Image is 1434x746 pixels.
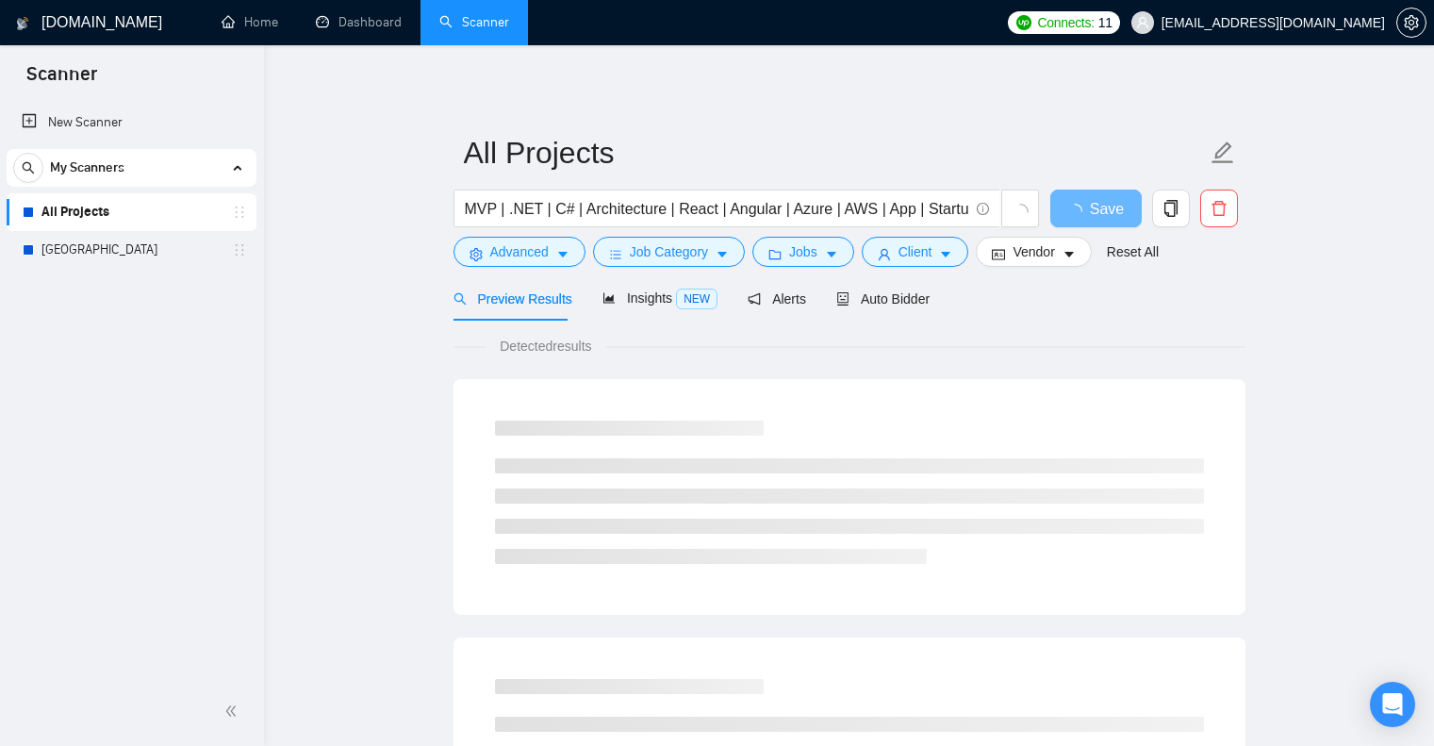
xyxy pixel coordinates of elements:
[439,14,509,30] a: searchScanner
[1050,190,1142,227] button: Save
[232,205,247,220] span: holder
[14,161,42,174] span: search
[22,104,241,141] a: New Scanner
[1153,200,1189,217] span: copy
[630,241,708,262] span: Job Category
[602,290,717,306] span: Insights
[316,14,402,30] a: dashboardDashboard
[977,203,989,215] span: info-circle
[465,197,968,221] input: Search Freelance Jobs...
[976,237,1091,267] button: idcardVendorcaret-down
[825,247,838,261] span: caret-down
[7,104,256,141] li: New Scanner
[222,14,278,30] a: homeHome
[1067,204,1090,219] span: loading
[1396,8,1426,38] button: setting
[789,241,817,262] span: Jobs
[862,237,969,267] button: userClientcaret-down
[1098,12,1113,33] span: 11
[1370,682,1415,727] div: Open Intercom Messenger
[486,336,604,356] span: Detected results
[490,241,549,262] span: Advanced
[1211,141,1235,165] span: edit
[464,129,1207,176] input: Scanner name...
[453,292,467,306] span: search
[602,291,616,305] span: area-chart
[41,231,221,269] a: [GEOGRAPHIC_DATA]
[716,247,729,261] span: caret-down
[1152,190,1190,227] button: copy
[224,702,243,721] span: double-left
[41,193,221,231] a: All Projects
[13,153,43,183] button: search
[1201,200,1237,217] span: delete
[1090,197,1124,221] span: Save
[11,60,112,100] span: Scanner
[1013,241,1054,262] span: Vendor
[470,247,483,261] span: setting
[1063,247,1076,261] span: caret-down
[939,247,952,261] span: caret-down
[836,292,849,306] span: robot
[556,247,569,261] span: caret-down
[768,247,782,261] span: folder
[7,149,256,269] li: My Scanners
[16,8,29,39] img: logo
[1396,15,1426,30] a: setting
[1397,15,1426,30] span: setting
[609,247,622,261] span: bars
[453,237,585,267] button: settingAdvancedcaret-down
[1136,16,1149,29] span: user
[50,149,124,187] span: My Scanners
[836,291,930,307] span: Auto Bidder
[1200,190,1238,227] button: delete
[676,289,717,309] span: NEW
[593,237,745,267] button: barsJob Categorycaret-down
[1012,204,1029,221] span: loading
[752,237,854,267] button: folderJobscaret-down
[232,242,247,257] span: holder
[748,292,761,306] span: notification
[898,241,932,262] span: Client
[878,247,891,261] span: user
[748,291,806,307] span: Alerts
[453,291,572,307] span: Preview Results
[1037,12,1094,33] span: Connects:
[992,247,1005,261] span: idcard
[1016,15,1031,30] img: upwork-logo.png
[1107,241,1159,262] a: Reset All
